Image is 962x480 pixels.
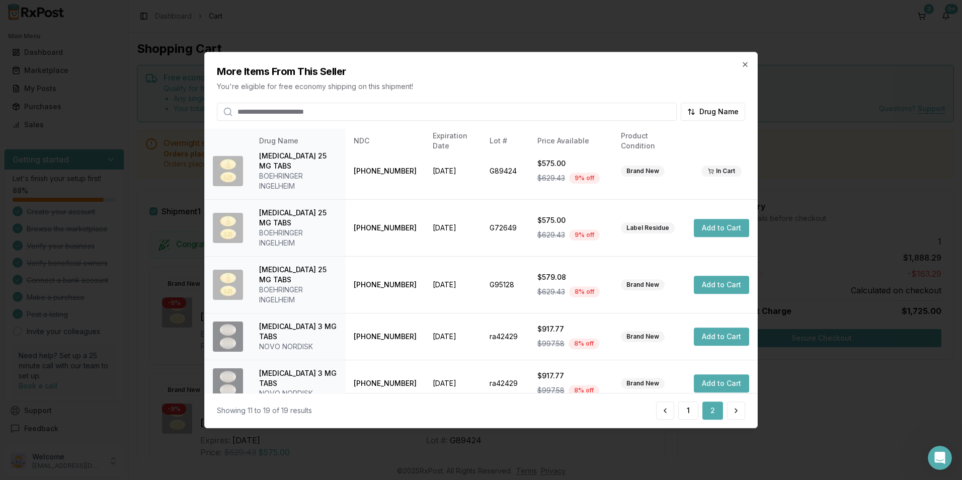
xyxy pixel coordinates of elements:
td: [PHONE_NUMBER] [346,142,425,199]
img: Jardiance 25 MG TABS [213,270,243,300]
img: Jardiance 25 MG TABS [213,213,243,243]
td: [PHONE_NUMBER] [346,360,425,407]
th: Price Available [529,129,613,153]
div: Label Residue [621,222,675,233]
span: $629.43 [537,230,565,240]
button: Add to Cart [694,328,749,346]
th: NDC [346,129,425,153]
div: In Cart [701,166,742,177]
div: Brand New [621,378,665,389]
td: [DATE] [425,142,482,199]
span: Drug Name [699,107,739,117]
th: Expiration Date [425,129,482,153]
div: Brand New [621,279,665,290]
div: Brand New [621,331,665,342]
div: NOVO NORDISK [259,342,338,352]
td: G72649 [482,199,529,256]
span: $629.43 [537,173,565,183]
div: [MEDICAL_DATA] 3 MG TABS [259,368,338,388]
button: Drug Name [681,103,745,121]
div: $579.08 [537,272,605,282]
div: [MEDICAL_DATA] 25 MG TABS [259,208,338,228]
div: [MEDICAL_DATA] 3 MG TABS [259,322,338,342]
button: Add to Cart [694,219,749,237]
div: [MEDICAL_DATA] 25 MG TABS [259,265,338,285]
div: Showing 11 to 19 of 19 results [217,406,312,416]
div: $575.00 [537,215,605,225]
button: 2 [702,402,723,420]
td: G95128 [482,256,529,313]
button: 1 [678,402,698,420]
div: [MEDICAL_DATA] 25 MG TABS [259,151,338,171]
div: 8 % off [569,338,599,349]
div: 8 % off [569,286,600,297]
button: Add to Cart [694,374,749,392]
span: $629.43 [537,287,565,297]
td: [PHONE_NUMBER] [346,256,425,313]
p: You're eligible for free economy shipping on this shipment! [217,82,745,92]
div: BOEHRINGER INGELHEIM [259,228,338,248]
th: Lot # [482,129,529,153]
div: $575.00 [537,158,605,169]
div: $917.77 [537,324,605,334]
div: NOVO NORDISK [259,388,338,398]
span: $997.58 [537,385,565,395]
td: G89424 [482,142,529,199]
img: Rybelsus 3 MG TABS [213,322,243,352]
td: ra42429 [482,313,529,360]
div: Brand New [621,166,665,177]
h2: More Items From This Seller [217,64,745,78]
td: [DATE] [425,256,482,313]
div: BOEHRINGER INGELHEIM [259,285,338,305]
div: 9 % off [569,229,600,241]
img: Rybelsus 3 MG TABS [213,368,243,398]
div: 9 % off [569,173,600,184]
td: [DATE] [425,360,482,407]
td: [PHONE_NUMBER] [346,199,425,256]
td: [DATE] [425,199,482,256]
th: Product Condition [613,129,686,153]
span: $997.58 [537,339,565,349]
button: Add to Cart [694,276,749,294]
iframe: Intercom live chat [928,446,952,470]
div: BOEHRINGER INGELHEIM [259,171,338,191]
div: 8 % off [569,385,599,396]
td: [DATE] [425,313,482,360]
th: Drug Name [251,129,346,153]
td: [PHONE_NUMBER] [346,313,425,360]
div: $917.77 [537,371,605,381]
td: ra42429 [482,360,529,407]
img: Jardiance 25 MG TABS [213,156,243,186]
